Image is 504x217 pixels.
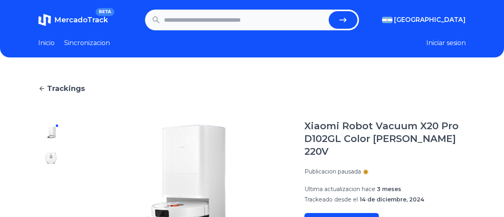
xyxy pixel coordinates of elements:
[38,14,108,26] a: MercadoTrackBETA
[47,83,85,94] span: Trackings
[382,15,466,25] button: [GEOGRAPHIC_DATA]
[304,196,358,203] span: Trackeado desde el
[304,168,361,176] p: Publicacion pausada
[359,196,424,203] span: 14 de diciembre, 2024
[45,152,57,164] img: Xiaomi Robot Vacuum X20 Pro D102GL Color Blanco 220V
[96,8,114,16] span: BETA
[38,38,55,48] a: Inicio
[64,38,110,48] a: Sincronizacion
[304,185,375,193] span: Ultima actualizacion hace
[426,38,466,48] button: Iniciar sesion
[377,185,401,193] span: 3 meses
[38,83,466,94] a: Trackings
[304,120,466,158] h1: Xiaomi Robot Vacuum X20 Pro D102GL Color [PERSON_NAME] 220V
[54,16,108,24] span: MercadoTrack
[382,17,392,23] img: Argentina
[394,15,466,25] span: [GEOGRAPHIC_DATA]
[38,14,51,26] img: MercadoTrack
[45,126,57,139] img: Xiaomi Robot Vacuum X20 Pro D102GL Color Blanco 220V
